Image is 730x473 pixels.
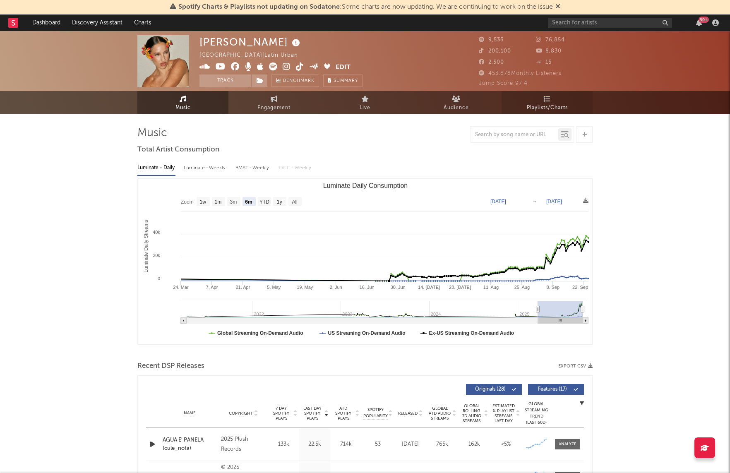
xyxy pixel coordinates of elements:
text: Ex-US Streaming On-Demand Audio [429,330,514,336]
span: Dismiss [555,4,560,10]
span: Released [398,411,418,416]
span: 2,500 [479,60,504,65]
span: Benchmark [283,76,315,86]
button: Edit [336,62,351,73]
span: 76,854 [536,37,565,43]
div: [PERSON_NAME] [199,35,302,49]
button: Summary [323,74,363,87]
button: Track [199,74,251,87]
div: 162k [460,440,488,449]
span: Spotify Popularity [363,407,388,419]
text: Global Streaming On-Demand Audio [217,330,303,336]
button: 99+ [696,19,702,26]
div: <5% [492,440,520,449]
div: 765k [428,440,456,449]
text: 1m [215,199,222,205]
span: Originals ( 28 ) [471,387,509,392]
div: 99 + [699,17,709,23]
a: Music [137,91,228,114]
input: Search by song name or URL [471,132,558,138]
span: Global ATD Audio Streams [428,406,451,421]
text: 11. Aug [483,285,499,290]
div: Global Streaming Trend (Last 60D) [524,401,549,426]
text: 8. Sep [546,285,560,290]
text: 3m [230,199,237,205]
span: Features ( 17 ) [533,387,572,392]
text: 0 [158,276,160,281]
span: Last Day Spotify Plays [301,406,323,421]
a: AGUA E' PANELA (cule_nota) [163,436,217,452]
span: Music [175,103,191,113]
span: ATD Spotify Plays [332,406,354,421]
text: 40k [153,230,160,235]
span: Audience [444,103,469,113]
span: Copyright [229,411,253,416]
text: 25. Aug [514,285,530,290]
button: Originals(28) [466,384,522,395]
span: : Some charts are now updating. We are continuing to work on the issue [178,4,553,10]
text: Luminate Daily Streams [143,220,149,272]
span: Total Artist Consumption [137,145,219,155]
div: 714k [332,440,359,449]
div: 2025 Plush Records [221,435,266,454]
text: All [292,199,297,205]
span: Live [360,103,370,113]
text: 21. Apr [235,285,250,290]
text: 16. Jun [360,285,375,290]
text: [DATE] [490,199,506,204]
span: Spotify Charts & Playlists not updating on Sodatone [178,4,340,10]
a: Live [319,91,411,114]
text: 6m [245,199,252,205]
div: 22.5k [301,440,328,449]
text: Luminate Daily Consumption [323,182,408,189]
div: 133k [270,440,297,449]
span: 200,100 [479,48,511,54]
text: 7. Apr [206,285,218,290]
span: 8,830 [536,48,562,54]
text: 5. May [267,285,281,290]
span: 9,533 [479,37,504,43]
div: Luminate - Weekly [184,161,227,175]
a: Engagement [228,91,319,114]
span: Playlists/Charts [527,103,568,113]
text: [DATE] [546,199,562,204]
button: Export CSV [558,364,593,369]
text: 24. Mar [173,285,189,290]
svg: Luminate Daily Consumption [138,179,593,344]
div: Luminate - Daily [137,161,175,175]
span: Summary [334,79,358,83]
span: Recent DSP Releases [137,361,204,371]
text: 19. May [297,285,313,290]
text: 30. Jun [391,285,406,290]
text: 2. Jun [330,285,342,290]
input: Search for artists [548,18,672,28]
span: Jump Score: 97.4 [479,81,528,86]
span: Engagement [257,103,291,113]
text: 1w [200,199,207,205]
span: Global Rolling 7D Audio Streams [460,403,483,423]
text: → [532,199,537,204]
a: Playlists/Charts [502,91,593,114]
span: 15 [536,60,552,65]
text: 20k [153,253,160,258]
a: Discovery Assistant [66,14,128,31]
text: 14. [DATE] [418,285,440,290]
a: Dashboard [26,14,66,31]
div: [DATE] [396,440,424,449]
div: Name [163,410,217,416]
span: Estimated % Playlist Streams Last Day [492,403,515,423]
span: 7 Day Spotify Plays [270,406,292,421]
button: Features(17) [528,384,584,395]
text: 28. [DATE] [449,285,471,290]
a: Benchmark [271,74,319,87]
text: US Streaming On-Demand Audio [328,330,406,336]
div: 53 [363,440,392,449]
text: YTD [259,199,269,205]
a: Charts [128,14,157,31]
a: Audience [411,91,502,114]
div: BMAT - Weekly [235,161,271,175]
div: [GEOGRAPHIC_DATA] | Latin Urban [199,50,307,60]
text: 1y [277,199,282,205]
span: 453,878 Monthly Listeners [479,71,562,76]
